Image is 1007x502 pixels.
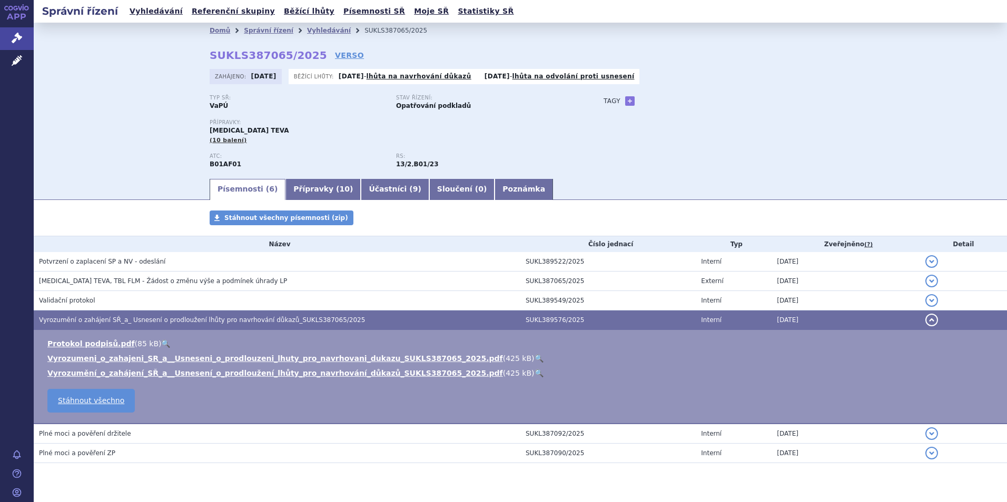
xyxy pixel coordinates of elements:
[34,236,520,252] th: Název
[210,27,230,34] a: Domů
[520,310,696,330] td: SUKL389576/2025
[925,447,938,459] button: detail
[478,185,483,193] span: 0
[701,449,722,457] span: Interní
[520,444,696,463] td: SUKL387090/2025
[455,4,517,18] a: Statistiky SŘ
[701,258,722,265] span: Interní
[772,424,920,444] td: [DATE]
[307,27,351,34] a: Vyhledávání
[772,236,920,252] th: Zveřejněno
[396,102,471,109] strong: Opatřování podkladů
[701,316,722,324] span: Interní
[364,23,441,38] li: SUKLS387065/2025
[294,72,336,81] span: Běžící lhůty:
[244,27,293,34] a: Správní řízení
[604,95,620,107] h3: Tagy
[210,49,327,62] strong: SUKLS387065/2025
[340,185,350,193] span: 10
[126,4,186,18] a: Vyhledávání
[920,236,1007,252] th: Detail
[520,291,696,310] td: SUKL389549/2025
[396,153,583,169] div: ,
[339,73,364,80] strong: [DATE]
[361,179,429,200] a: Účastníci (9)
[210,153,386,159] p: ATC:
[47,339,135,348] a: Protokol podpisů.pdf
[925,255,938,268] button: detail
[34,4,126,18] h2: Správní řízení
[47,368,996,378] li: ( )
[701,277,723,285] span: Externí
[210,179,285,200] a: Písemnosti (6)
[39,430,131,437] span: Plné moci a pověření držitele
[210,210,353,225] a: Stáhnout všechny písemnosti (zip)
[47,353,996,364] li: ( )
[224,214,348,222] span: Stáhnout všechny písemnosti (zip)
[506,369,531,377] span: 425 kB
[506,354,531,363] span: 425 kB
[335,50,364,61] a: VERSO
[47,389,135,413] a: Stáhnout všechno
[39,258,165,265] span: Potvrzení o zaplacení SP a NV - odeslání
[485,73,510,80] strong: [DATE]
[210,102,228,109] strong: VaPÚ
[925,275,938,287] button: detail
[495,179,553,200] a: Poznámka
[701,430,722,437] span: Interní
[413,185,418,193] span: 9
[396,95,572,101] p: Stav řízení:
[396,160,411,168] strong: léčiva k terapii nebo k profylaxi tromboembolických onemocnění, přímé inhibitory faktoru Xa a tro...
[161,339,170,348] a: 🔍
[411,4,452,18] a: Moje SŘ
[367,73,471,80] a: lhůta na navrhování důkazů
[215,72,248,81] span: Zahájeno:
[339,72,471,81] p: -
[512,73,635,80] a: lhůta na odvolání proti usnesení
[210,95,386,101] p: Typ SŘ:
[340,4,408,18] a: Písemnosti SŘ
[281,4,338,18] a: Běžící lhůty
[520,252,696,272] td: SUKL389522/2025
[485,72,635,81] p: -
[772,291,920,310] td: [DATE]
[925,294,938,307] button: detail
[39,297,95,304] span: Validační protokol
[414,160,439,168] strong: gatrany a xabany vyšší síly
[864,241,873,248] abbr: (?)
[429,179,495,200] a: Sloučení (0)
[625,96,635,106] a: +
[396,153,572,159] p: RS:
[520,272,696,291] td: SUKL387065/2025
[251,73,277,80] strong: [DATE]
[520,424,696,444] td: SUKL387092/2025
[47,369,503,377] a: Vyrozumění_o_zahájení_SŘ_a__Usnesení_o_prodloužení_lhůty_pro_navrhování_důkazů_SUKLS387065_2025.pdf
[137,339,159,348] span: 85 kB
[772,310,920,330] td: [DATE]
[772,252,920,272] td: [DATE]
[772,272,920,291] td: [DATE]
[210,119,583,126] p: Přípravky:
[925,427,938,440] button: detail
[39,277,287,285] span: RIVAROXABAN TEVA, TBL FLM - Žádost o změnu výše a podmínek úhrady LP
[520,236,696,252] th: Číslo jednací
[47,354,503,363] a: Vyrozumeni_o_zahajeni_SR_a__Usneseni_o_prodlouzeni_lhuty_pro_navrhovani_dukazu_SUKLS387065_2025.pdf
[210,137,246,144] span: (10 balení)
[39,316,365,324] span: Vyrozumění o zahájení SŘ_a_ Usnesení o prodloužení lhůty pro navrhování důkazů_SUKLS387065/2025
[210,127,289,134] span: [MEDICAL_DATA] TEVA
[47,338,996,349] li: ( )
[39,449,115,457] span: Plné moci a pověření ZP
[925,314,938,326] button: detail
[269,185,274,193] span: 6
[210,160,241,168] strong: RIVAROXABAN
[285,179,361,200] a: Přípravky (10)
[535,369,544,377] a: 🔍
[189,4,278,18] a: Referenční skupiny
[772,444,920,463] td: [DATE]
[696,236,772,252] th: Typ
[701,297,722,304] span: Interní
[535,354,544,363] a: 🔍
